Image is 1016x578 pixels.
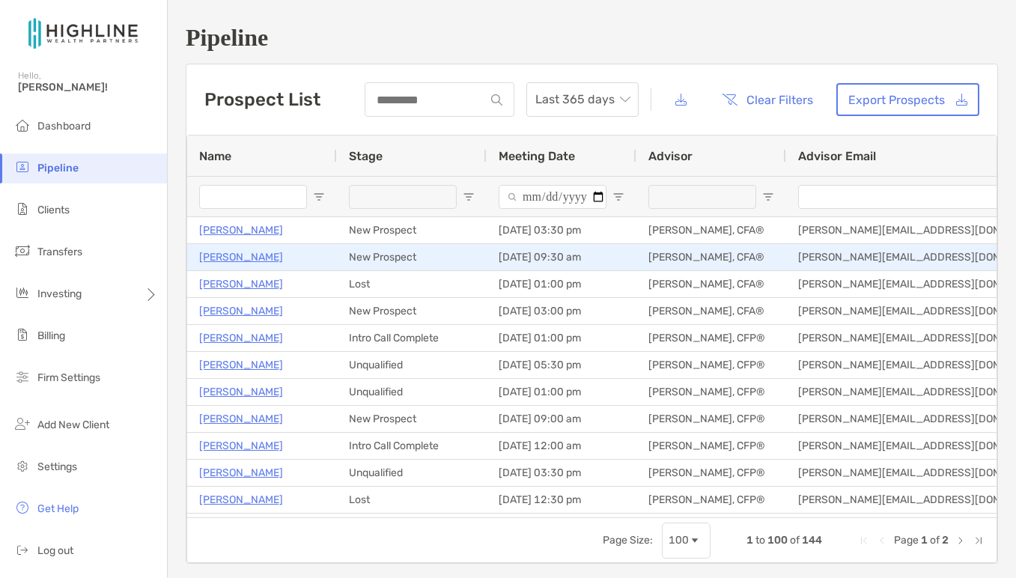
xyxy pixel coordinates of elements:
span: Firm Settings [37,371,100,384]
img: investing icon [13,284,31,302]
div: [DATE] 03:30 pm [487,217,636,243]
img: pipeline icon [13,158,31,176]
div: [PERSON_NAME], CFP® [636,514,786,540]
span: Last 365 days [535,83,630,116]
div: Intro Call Complete [337,514,487,540]
img: logout icon [13,541,31,559]
div: New Prospect [337,217,487,243]
div: [DATE] 08:30 am [487,514,636,540]
div: [DATE] 09:30 am [487,244,636,270]
div: [DATE] 01:00 pm [487,271,636,297]
input: Meeting Date Filter Input [499,185,606,209]
span: Pipeline [37,162,79,174]
span: Investing [37,288,82,300]
a: [PERSON_NAME] [199,490,283,509]
div: [DATE] 03:00 pm [487,298,636,324]
div: Last Page [973,535,985,547]
a: [PERSON_NAME] [199,436,283,455]
div: [DATE] 12:00 am [487,433,636,459]
div: Page Size [662,523,711,559]
div: [PERSON_NAME], CFP® [636,379,786,405]
div: New Prospect [337,244,487,270]
a: [PERSON_NAME] [199,463,283,482]
a: Export Prospects [836,83,979,116]
img: input icon [491,94,502,106]
button: Open Filter Menu [612,191,624,203]
div: [PERSON_NAME], CFA® [636,217,786,243]
span: of [790,534,800,547]
a: [PERSON_NAME] [199,275,283,293]
div: [DATE] 01:00 pm [487,379,636,405]
div: [PERSON_NAME], CFA® [636,244,786,270]
div: New Prospect [337,406,487,432]
img: firm-settings icon [13,368,31,386]
div: [DATE] 03:30 pm [487,460,636,486]
a: [PERSON_NAME] [199,383,283,401]
span: Stage [349,149,383,163]
p: [PERSON_NAME] [199,302,283,320]
div: Intro Call Complete [337,325,487,351]
span: [PERSON_NAME]! [18,81,158,94]
img: add_new_client icon [13,415,31,433]
div: Intro Call Complete [337,433,487,459]
span: Advisor [648,149,693,163]
img: transfers icon [13,242,31,260]
span: 100 [767,534,788,547]
button: Open Filter Menu [762,191,774,203]
div: Lost [337,487,487,513]
div: Lost [337,271,487,297]
img: dashboard icon [13,116,31,134]
div: [PERSON_NAME], CFA® [636,298,786,324]
span: Log out [37,544,73,557]
div: [PERSON_NAME], CFP® [636,406,786,432]
div: [DATE] 01:00 pm [487,325,636,351]
span: of [930,534,940,547]
span: Meeting Date [499,149,575,163]
div: New Prospect [337,298,487,324]
button: Open Filter Menu [313,191,325,203]
a: [PERSON_NAME] [199,356,283,374]
div: [PERSON_NAME], CFP® [636,487,786,513]
span: Clients [37,204,70,216]
span: Get Help [37,502,79,515]
img: clients icon [13,200,31,218]
span: Name [199,149,231,163]
div: Unqualified [337,379,487,405]
a: [PERSON_NAME] [199,329,283,347]
img: get-help icon [13,499,31,517]
button: Clear Filters [711,83,824,116]
div: Unqualified [337,460,487,486]
a: [PERSON_NAME] [199,410,283,428]
img: billing icon [13,326,31,344]
span: 144 [802,534,822,547]
div: [PERSON_NAME], CFP® [636,352,786,378]
span: to [755,534,765,547]
span: Advisor Email [798,149,876,163]
img: settings icon [13,457,31,475]
span: Transfers [37,246,82,258]
div: [PERSON_NAME], CFP® [636,433,786,459]
div: [DATE] 12:30 pm [487,487,636,513]
div: Page Size: [603,534,653,547]
div: [DATE] 09:00 am [487,406,636,432]
a: [PERSON_NAME] [199,221,283,240]
span: Add New Client [37,419,109,431]
img: Zoe Logo [18,6,149,60]
a: [PERSON_NAME] [199,248,283,267]
div: [PERSON_NAME], CFP® [636,460,786,486]
div: [PERSON_NAME], CFP® [636,325,786,351]
span: Page [894,534,919,547]
div: [PERSON_NAME], CFA® [636,271,786,297]
div: First Page [858,535,870,547]
span: 1 [746,534,753,547]
div: Previous Page [876,535,888,547]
